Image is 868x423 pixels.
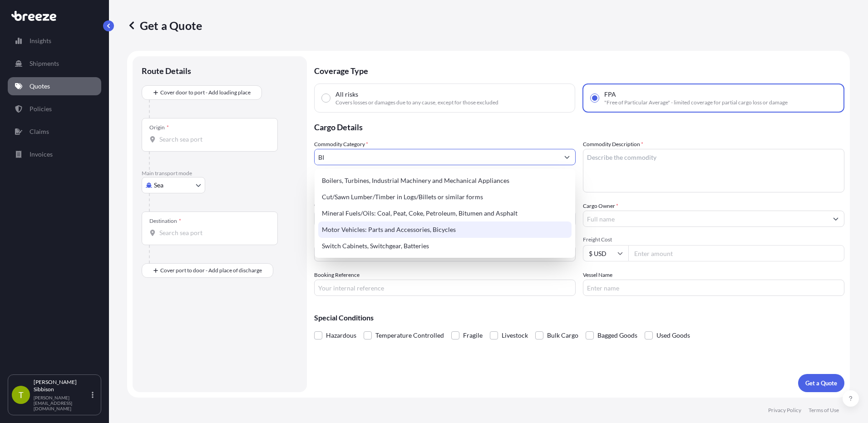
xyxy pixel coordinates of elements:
[315,149,559,165] input: Select a commodity type
[656,329,690,342] span: Used Goods
[142,65,191,76] p: Route Details
[318,238,572,254] div: Switch Cabinets, Switchgear, Batteries
[154,181,163,190] span: Sea
[160,88,251,97] span: Cover door to port - Add loading place
[159,228,266,237] input: Destination
[159,135,266,144] input: Origin
[314,202,576,209] span: Commodity Value
[318,189,572,205] div: Cut/Sawn Lumber/Timber in Logs/Billets or similar forms
[547,329,578,342] span: Bulk Cargo
[583,271,612,280] label: Vessel Name
[314,56,844,84] p: Coverage Type
[160,266,262,275] span: Cover port to door - Add place of discharge
[19,390,24,399] span: T
[142,170,298,177] p: Main transport mode
[326,329,356,342] span: Hazardous
[375,329,444,342] span: Temperature Controlled
[583,140,643,149] label: Commodity Description
[828,211,844,227] button: Show suggestions
[314,271,360,280] label: Booking Reference
[628,245,844,261] input: Enter amount
[583,211,828,227] input: Full name
[318,172,572,254] div: Suggestions
[30,59,59,68] p: Shipments
[805,379,837,388] p: Get a Quote
[30,127,49,136] p: Claims
[314,280,576,296] input: Your internal reference
[314,113,844,140] p: Cargo Details
[559,149,575,165] button: Show suggestions
[30,150,53,159] p: Invoices
[34,395,90,411] p: [PERSON_NAME][EMAIL_ADDRESS][DOMAIN_NAME]
[318,205,572,221] div: Mineral Fuels/Oils: Coal, Peat, Coke, Petroleum, Bitumen and Asphalt
[34,379,90,393] p: [PERSON_NAME] Sibbison
[30,104,52,113] p: Policies
[149,217,181,225] div: Destination
[604,90,616,99] span: FPA
[314,140,368,149] label: Commodity Category
[604,99,788,106] span: "Free of Particular Average" - limited coverage for partial cargo loss or damage
[318,221,572,238] div: Motor Vehicles: Parts and Accessories, Bicycles
[583,236,844,243] span: Freight Cost
[768,407,801,414] p: Privacy Policy
[314,314,844,321] p: Special Conditions
[597,329,637,342] span: Bagged Goods
[318,172,572,189] div: Boilers, Turbines, Industrial Machinery and Mechanical Appliances
[335,90,358,99] span: All risks
[30,82,50,91] p: Quotes
[335,99,498,106] span: Covers losses or damages due to any cause, except for those excluded
[149,124,169,131] div: Origin
[809,407,839,414] p: Terms of Use
[502,329,528,342] span: Livestock
[463,329,483,342] span: Fragile
[583,202,618,211] label: Cargo Owner
[30,36,51,45] p: Insights
[142,177,205,193] button: Select transport
[314,236,341,245] span: Load Type
[583,280,844,296] input: Enter name
[127,18,202,33] p: Get a Quote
